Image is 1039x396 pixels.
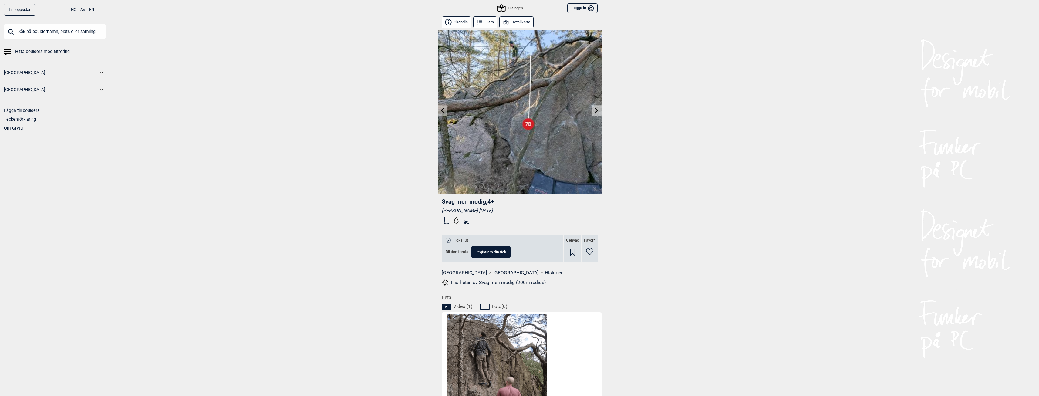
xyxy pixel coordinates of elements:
a: Till toppsidan [4,4,35,16]
button: Registrera din tick [471,246,511,258]
span: Bli den första! [446,249,469,255]
a: Hisingen [545,270,564,276]
a: [GEOGRAPHIC_DATA] [442,270,487,276]
div: Genväg [564,235,581,262]
span: Foto ( 0 ) [492,303,507,310]
a: Hitta boulders med filtrering [4,47,106,56]
div: Hisingen [498,5,523,12]
button: I närheten av Svag men modig (200m radius) [442,279,546,287]
a: Lägga till boulders [4,108,39,113]
input: Sök på bouldernamn, plats eller samling [4,24,106,39]
img: Svag men modig [438,30,602,194]
button: Logga in [567,3,597,13]
span: Video ( 1 ) [453,303,472,310]
button: EN [89,4,94,16]
a: [GEOGRAPHIC_DATA] [4,68,98,77]
div: [PERSON_NAME] [DATE] [442,208,598,214]
button: Lista [473,16,498,28]
span: Registrera din tick [475,250,506,254]
span: Svag men modig , 4+ [442,198,494,205]
a: [GEOGRAPHIC_DATA] [493,270,538,276]
button: Skändla [442,16,471,28]
nav: > > [442,270,598,276]
span: Hitta boulders med filtrering [15,47,70,56]
button: SV [80,4,85,16]
a: Om Gryttr [4,126,23,130]
button: Detaljkarta [499,16,534,28]
a: [GEOGRAPHIC_DATA] [4,85,98,94]
span: Favorit [584,238,595,243]
button: NO [71,4,76,16]
a: Teckenförklaring [4,117,36,122]
span: Ticks (0) [453,238,468,243]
